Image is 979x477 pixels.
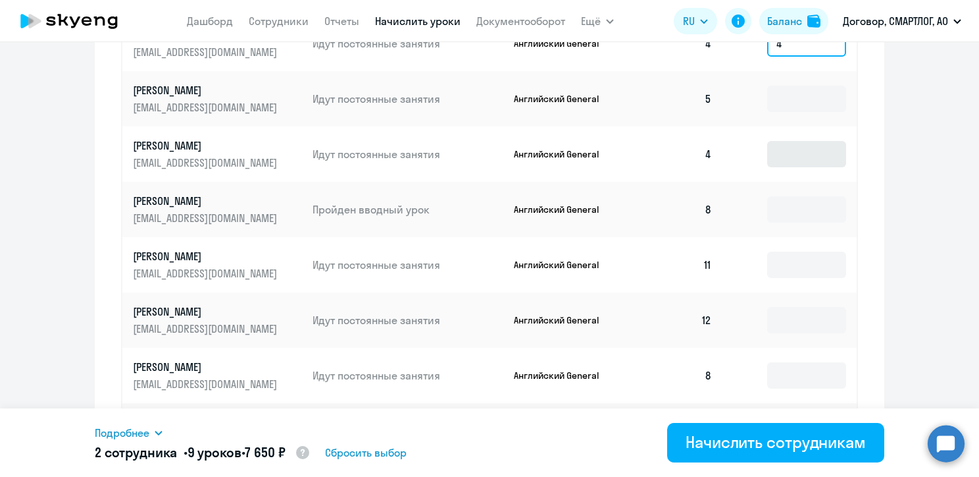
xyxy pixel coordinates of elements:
[683,13,695,29] span: RU
[843,13,948,29] p: Договор, СМАРТЛОГ, АО
[133,83,302,115] a: [PERSON_NAME][EMAIL_ADDRESS][DOMAIN_NAME]
[133,304,280,319] p: [PERSON_NAME]
[630,403,722,459] td: 8
[133,266,280,281] p: [EMAIL_ADDRESS][DOMAIN_NAME]
[686,432,866,453] div: Начислить сотрудникам
[313,147,503,161] p: Идут постоянные занятия
[249,14,309,28] a: Сотрудники
[133,322,280,336] p: [EMAIL_ADDRESS][DOMAIN_NAME]
[95,443,311,463] h5: 2 сотрудника • •
[836,5,968,37] button: Договор, СМАРТЛОГ, АО
[630,16,722,71] td: 4
[245,444,285,461] span: 7 650 ₽
[325,445,407,461] span: Сбросить выбор
[324,14,359,28] a: Отчеты
[476,14,565,28] a: Документооборот
[630,293,722,348] td: 12
[667,423,884,463] button: Начислить сотрудникам
[581,13,601,29] span: Ещё
[133,249,302,281] a: [PERSON_NAME][EMAIL_ADDRESS][DOMAIN_NAME]
[807,14,820,28] img: balance
[514,204,613,215] p: Английский General
[95,425,149,441] span: Подробнее
[133,377,280,391] p: [EMAIL_ADDRESS][DOMAIN_NAME]
[630,182,722,237] td: 8
[514,314,613,326] p: Английский General
[133,194,302,225] a: [PERSON_NAME][EMAIL_ADDRESS][DOMAIN_NAME]
[133,83,280,98] p: [PERSON_NAME]
[133,100,280,115] p: [EMAIL_ADDRESS][DOMAIN_NAME]
[313,258,503,272] p: Идут постоянные занятия
[313,92,503,106] p: Идут постоянные занятия
[133,28,302,59] a: [EMAIL_ADDRESS][DOMAIN_NAME]
[188,444,241,461] span: 9 уроков
[187,14,233,28] a: Дашборд
[313,202,503,217] p: Пройден вводный урок
[313,368,503,383] p: Идут постоянные занятия
[133,304,302,336] a: [PERSON_NAME][EMAIL_ADDRESS][DOMAIN_NAME]
[514,370,613,381] p: Английский General
[630,237,722,293] td: 11
[133,360,280,374] p: [PERSON_NAME]
[133,194,280,208] p: [PERSON_NAME]
[630,348,722,403] td: 8
[313,36,503,51] p: Идут постоянные занятия
[133,138,302,170] a: [PERSON_NAME][EMAIL_ADDRESS][DOMAIN_NAME]
[375,14,461,28] a: Начислить уроки
[133,360,302,391] a: [PERSON_NAME][EMAIL_ADDRESS][DOMAIN_NAME]
[514,38,613,49] p: Английский General
[630,71,722,126] td: 5
[313,313,503,327] p: Идут постоянные занятия
[133,138,280,153] p: [PERSON_NAME]
[133,155,280,170] p: [EMAIL_ADDRESS][DOMAIN_NAME]
[133,249,280,264] p: [PERSON_NAME]
[514,93,613,105] p: Английский General
[759,8,828,34] button: Балансbalance
[133,45,280,59] p: [EMAIL_ADDRESS][DOMAIN_NAME]
[581,8,614,34] button: Ещё
[630,126,722,182] td: 4
[133,211,280,225] p: [EMAIL_ADDRESS][DOMAIN_NAME]
[767,13,802,29] div: Баланс
[514,259,613,271] p: Английский General
[674,8,717,34] button: RU
[514,148,613,160] p: Английский General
